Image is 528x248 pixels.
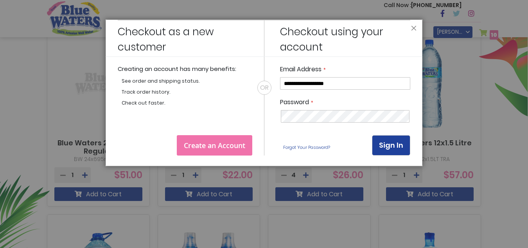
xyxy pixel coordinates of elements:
span: Password [280,98,309,107]
li: Check out faster. [122,100,252,107]
span: Email Address [280,65,321,74]
span: Create an Account [184,141,245,150]
a: Forgot Your Password? [280,141,333,153]
li: See order and shipping status. [122,78,252,85]
span: Sign In [379,140,403,150]
p: Creating an account has many benefits: [118,65,252,74]
button: Sign In [372,135,410,156]
a: Create an Account [177,135,252,156]
li: Track order history. [122,89,252,96]
span: Forgot Your Password? [283,144,330,151]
